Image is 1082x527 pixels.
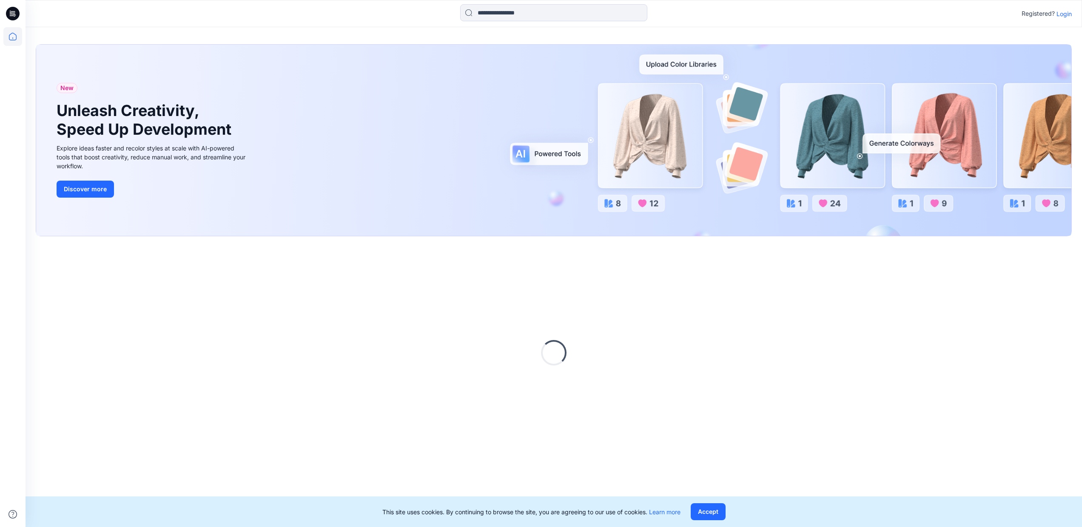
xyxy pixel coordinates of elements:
[691,503,726,520] button: Accept
[1056,9,1072,18] p: Login
[382,507,681,516] p: This site uses cookies. By continuing to browse the site, you are agreeing to our use of cookies.
[60,83,74,93] span: New
[1022,8,1055,19] p: Registered?
[57,144,248,170] div: Explore ideas faster and recolor styles at scale with AI-powered tools that boost creativity, red...
[57,102,235,138] h1: Unleash Creativity, Speed Up Development
[649,508,681,516] a: Learn more
[57,181,114,198] button: Discover more
[57,181,248,198] a: Discover more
